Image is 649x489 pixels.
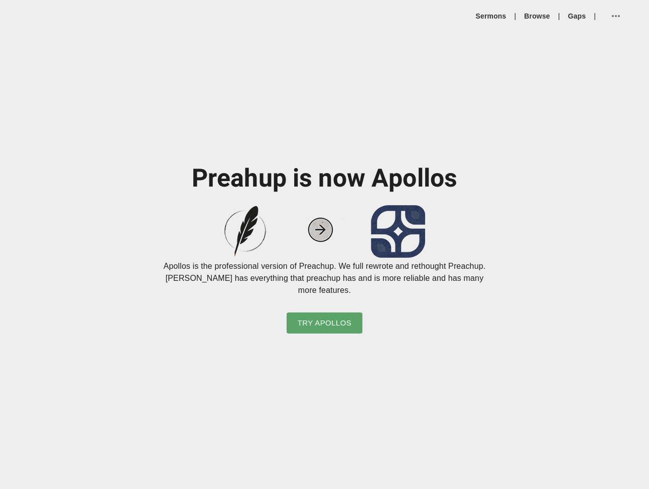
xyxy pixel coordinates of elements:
p: Apollos is the professional version of Preachup. We full rewrote and rethought Preachup. [PERSON_... [162,260,487,296]
li: | [590,11,600,21]
a: Sermons [476,11,506,21]
h1: Preahup is now Apollos [162,162,487,195]
li: | [510,11,521,21]
span: Try Apollos [298,316,352,330]
button: Try Apollos [287,312,363,334]
a: Browse [524,11,550,21]
a: Gaps [568,11,586,21]
img: preachup-to-apollos.png [224,205,425,258]
li: | [554,11,564,21]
